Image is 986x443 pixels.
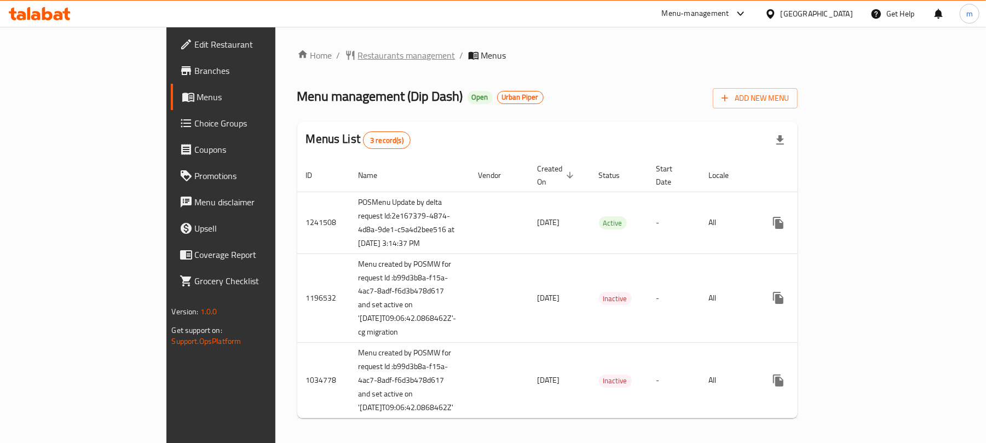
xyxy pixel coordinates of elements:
[599,217,627,229] span: Active
[172,323,222,337] span: Get support on:
[350,254,470,343] td: Menu created by POSMW for request Id :b99d3b8a-f15a-4ac7-8adf-f6d3b478d617 and set active on '[DA...
[337,49,341,62] li: /
[538,162,577,188] span: Created On
[781,8,853,20] div: [GEOGRAPHIC_DATA]
[765,367,792,394] button: more
[195,169,322,182] span: Promotions
[468,93,493,102] span: Open
[648,343,700,418] td: -
[364,135,410,146] span: 3 record(s)
[359,169,392,182] span: Name
[599,375,632,387] span: Inactive
[792,367,818,394] button: Change Status
[350,343,470,418] td: Menu created by POSMW for request Id :b99d3b8a-f15a-4ac7-8adf-f6d3b478d617 and set active on '[DA...
[700,192,757,254] td: All
[172,304,199,319] span: Version:
[599,292,632,305] span: Inactive
[538,373,560,387] span: [DATE]
[478,169,516,182] span: Vendor
[171,136,331,163] a: Coupons
[599,169,635,182] span: Status
[481,49,506,62] span: Menus
[757,159,879,192] th: Actions
[171,57,331,84] a: Branches
[656,162,687,188] span: Start Date
[792,285,818,311] button: Change Status
[195,248,322,261] span: Coverage Report
[195,38,322,51] span: Edit Restaurant
[538,291,560,305] span: [DATE]
[700,254,757,343] td: All
[171,215,331,241] a: Upsell
[306,169,327,182] span: ID
[171,241,331,268] a: Coverage Report
[648,254,700,343] td: -
[172,334,241,348] a: Support.OpsPlatform
[765,285,792,311] button: more
[306,131,411,149] h2: Menus List
[171,189,331,215] a: Menu disclaimer
[195,195,322,209] span: Menu disclaimer
[767,127,793,153] div: Export file
[358,49,455,62] span: Restaurants management
[713,88,798,108] button: Add New Menu
[195,117,322,130] span: Choice Groups
[662,7,729,20] div: Menu-management
[297,84,463,108] span: Menu management ( Dip Dash )
[599,216,627,229] div: Active
[350,192,470,254] td: POSMenu Update by delta request Id:2e167379-4874-4d8a-9de1-c5a4d2bee516 at [DATE] 3:14:37 PM
[195,222,322,235] span: Upsell
[195,143,322,156] span: Coupons
[171,110,331,136] a: Choice Groups
[498,93,543,102] span: Urban Piper
[538,215,560,229] span: [DATE]
[197,90,322,103] span: Menus
[700,343,757,418] td: All
[792,210,818,236] button: Change Status
[297,159,879,419] table: enhanced table
[460,49,464,62] li: /
[345,49,455,62] a: Restaurants management
[171,31,331,57] a: Edit Restaurant
[195,64,322,77] span: Branches
[722,91,789,105] span: Add New Menu
[171,84,331,110] a: Menus
[765,210,792,236] button: more
[297,49,798,62] nav: breadcrumb
[195,274,322,287] span: Grocery Checklist
[709,169,743,182] span: Locale
[468,91,493,104] div: Open
[966,8,973,20] span: m
[171,268,331,294] a: Grocery Checklist
[648,192,700,254] td: -
[363,131,411,149] div: Total records count
[200,304,217,319] span: 1.0.0
[171,163,331,189] a: Promotions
